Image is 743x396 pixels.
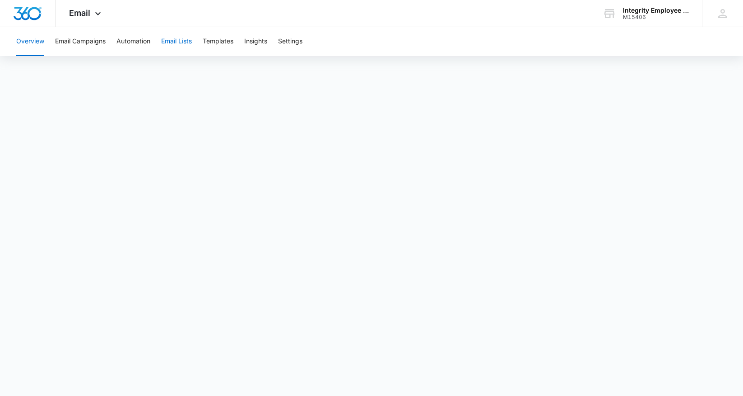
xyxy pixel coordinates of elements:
[116,27,150,56] button: Automation
[161,27,192,56] button: Email Lists
[55,27,106,56] button: Email Campaigns
[278,27,302,56] button: Settings
[203,27,233,56] button: Templates
[16,27,44,56] button: Overview
[623,7,689,14] div: account name
[69,8,90,18] span: Email
[623,14,689,20] div: account id
[244,27,267,56] button: Insights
